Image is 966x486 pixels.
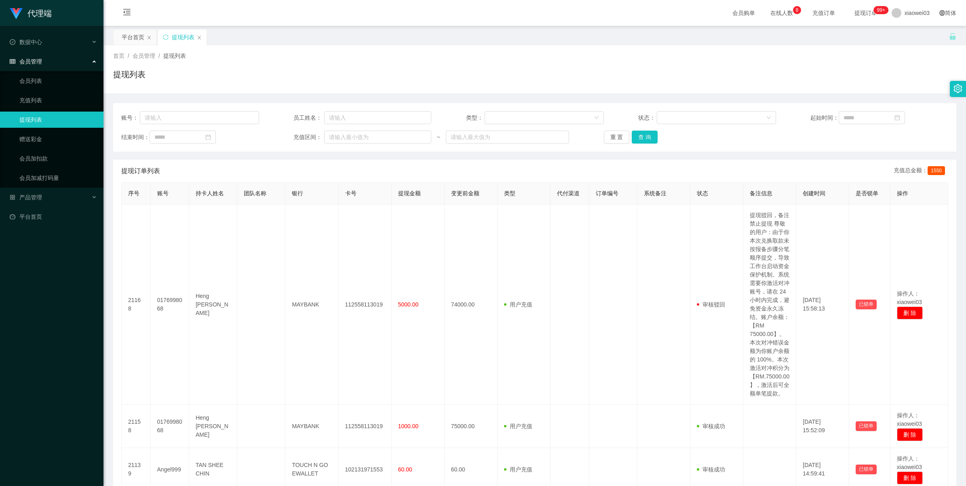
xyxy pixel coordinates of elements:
[398,466,412,473] span: 60.00
[10,10,52,16] a: 代理端
[874,6,888,14] sup: 1110
[897,290,922,305] span: 操作人：xiaowei03
[10,39,15,45] i: 图标: check-circle-o
[803,190,825,197] span: 创建时间
[122,205,151,405] td: 21168
[172,30,194,45] div: 提现列表
[19,150,97,167] a: 会员加扣款
[398,423,419,429] span: 1000.00
[151,205,189,405] td: 0176998068
[113,53,124,59] span: 首页
[750,190,772,197] span: 备注信息
[856,300,877,309] button: 已锁单
[189,205,237,405] td: Heng [PERSON_NAME]
[697,190,708,197] span: 状态
[897,428,923,441] button: 删 除
[19,92,97,108] a: 充值列表
[19,73,97,89] a: 会员列表
[949,33,956,40] i: 图标: unlock
[445,405,498,448] td: 75000.00
[19,131,97,147] a: 赠送彩金
[398,190,421,197] span: 提现金额
[504,190,515,197] span: 类型
[766,10,797,16] span: 在线人数
[697,423,725,429] span: 审核成功
[345,190,356,197] span: 卡号
[128,53,129,59] span: /
[632,131,658,144] button: 查 询
[644,190,666,197] span: 系统备注
[324,131,431,144] input: 请输入最小值为
[128,190,139,197] span: 序号
[897,455,922,470] span: 操作人：xiaowei03
[446,131,569,144] input: 请输入最大值为
[897,190,908,197] span: 操作
[604,131,630,144] button: 重 置
[795,6,798,14] p: 8
[121,133,150,142] span: 结束时间：
[10,58,42,65] span: 会员管理
[339,405,392,448] td: 112558113019
[27,0,52,26] h1: 代理端
[324,111,431,124] input: 请输入
[339,205,392,405] td: 112558113019
[10,8,23,19] img: logo.9652507e.png
[504,466,532,473] span: 用户充值
[504,301,532,308] span: 用户充值
[140,111,259,124] input: 请输入
[133,53,155,59] span: 会员管理
[10,209,97,225] a: 图标: dashboard平台首页
[121,166,160,176] span: 提现订单列表
[122,30,144,45] div: 平台首页
[157,190,169,197] span: 账号
[10,59,15,64] i: 图标: table
[894,166,948,176] div: 充值总金额：
[856,465,877,474] button: 已锁单
[10,39,42,45] span: 数据中心
[596,190,618,197] span: 订单编号
[292,190,303,197] span: 银行
[285,205,338,405] td: MAYBANK
[113,68,146,80] h1: 提现列表
[897,471,923,484] button: 删 除
[451,190,479,197] span: 变更前金额
[810,114,839,122] span: 起始时间：
[928,166,945,175] span: 1550
[894,115,900,120] i: 图标: calendar
[158,53,160,59] span: /
[197,35,202,40] i: 图标: close
[147,35,152,40] i: 图标: close
[793,6,801,14] sup: 8
[189,405,237,448] td: Heng [PERSON_NAME]
[19,170,97,186] a: 会员加减打码量
[743,205,796,405] td: 提现驳回，备注 禁止提现 尊敬的用户：由于你本次兑换取款未按报备步骤分笔顺序提交，导致工作台启动资金保护机制。系统需要你激活对冲账号，请在 24 小时内完成，避免资金永久冻结。账户余额：【RM ...
[766,115,771,121] i: 图标: down
[953,84,962,93] i: 图标: setting
[163,53,186,59] span: 提现列表
[163,34,169,40] i: 图标: sync
[10,194,15,200] i: 图标: appstore-o
[113,0,141,26] i: 图标: menu-fold
[151,405,189,448] td: 0176998068
[121,114,140,122] span: 账号：
[205,134,211,140] i: 图标: calendar
[897,306,923,319] button: 删 除
[856,190,878,197] span: 是否锁单
[697,301,725,308] span: 审核驳回
[293,133,324,142] span: 充值区间：
[638,114,657,122] span: 状态：
[122,405,151,448] td: 21158
[196,190,224,197] span: 持卡人姓名
[466,114,485,122] span: 类型：
[398,301,419,308] span: 5000.00
[796,405,849,448] td: [DATE] 15:52:09
[285,405,338,448] td: MAYBANK
[557,190,580,197] span: 代付渠道
[293,114,324,122] span: 员工姓名：
[594,115,599,121] i: 图标: down
[244,190,266,197] span: 团队名称
[504,423,532,429] span: 用户充值
[697,466,725,473] span: 审核成功
[808,10,839,16] span: 充值订单
[445,205,498,405] td: 74000.00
